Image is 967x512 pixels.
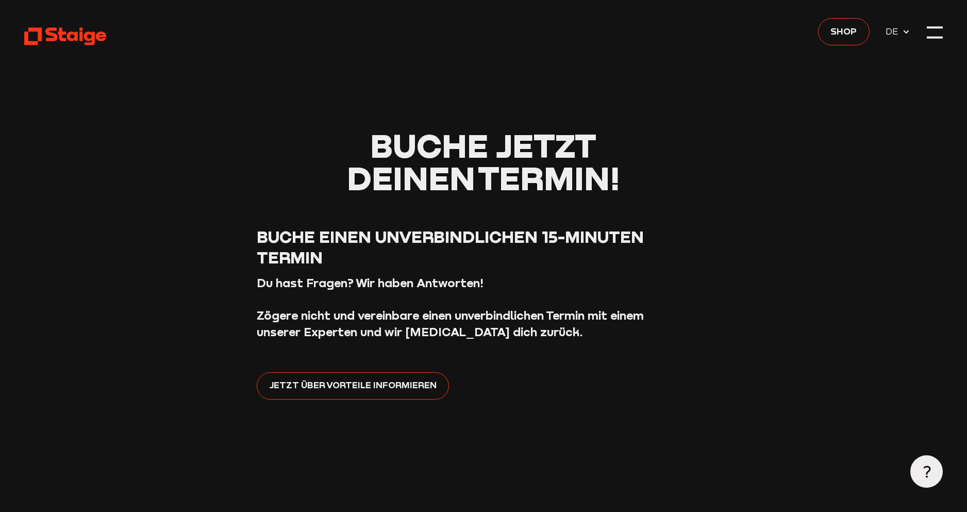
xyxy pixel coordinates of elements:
[270,378,437,392] span: Jetzt über Vorteile informieren
[818,18,870,45] a: Shop
[886,24,902,38] span: DE
[257,372,449,400] a: Jetzt über Vorteile informieren
[257,276,483,290] strong: Du hast Fragen? Wir haben Antworten!
[830,24,857,38] span: Shop
[257,308,644,338] strong: Zögere nicht und vereinbare einen unverbindlichen Termin mit einem unserer Experten und wir [MEDI...
[257,226,644,267] span: Buche einen unverbindlichen 15-Minuten Termin
[347,125,620,197] span: Buche jetzt deinen Termin!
